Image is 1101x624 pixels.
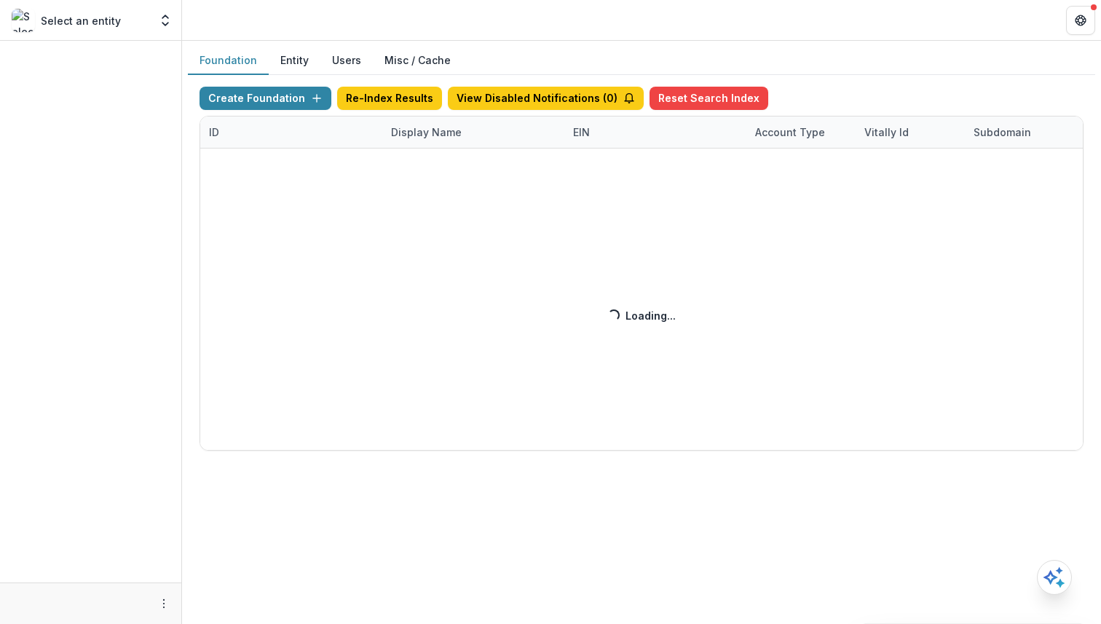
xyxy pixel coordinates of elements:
[12,9,35,32] img: Select an entity
[269,47,320,75] button: Entity
[41,13,121,28] p: Select an entity
[1037,560,1072,595] button: Open AI Assistant
[188,47,269,75] button: Foundation
[373,47,462,75] button: Misc / Cache
[1066,6,1095,35] button: Get Help
[155,6,175,35] button: Open entity switcher
[320,47,373,75] button: Users
[155,595,173,612] button: More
